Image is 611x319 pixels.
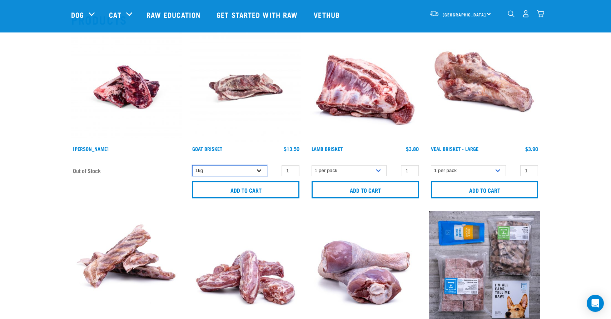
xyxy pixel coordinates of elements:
a: Goat Brisket [192,147,222,150]
input: Add to cart [431,181,538,198]
div: $13.50 [284,146,299,152]
a: [PERSON_NAME] [73,147,109,150]
img: 1205 Veal Brisket 1pp 01 [429,32,540,142]
img: Venison Brisket Bone 1662 [71,32,182,142]
span: [GEOGRAPHIC_DATA] [443,13,486,16]
img: van-moving.png [429,10,439,17]
input: Add to cart [312,181,419,198]
span: Out of Stock [73,165,101,176]
img: home-icon@2x.png [537,10,544,17]
a: Vethub [307,0,349,29]
img: Goat Brisket [190,32,301,142]
img: user.png [522,10,530,17]
input: 1 [520,165,538,176]
a: Veal Brisket - Large [431,147,478,150]
input: 1 [282,165,299,176]
a: Cat [109,9,121,20]
a: Raw Education [139,0,209,29]
a: Get started with Raw [209,0,307,29]
div: $3.80 [406,146,419,152]
input: 1 [401,165,419,176]
img: 1240 Lamb Brisket Pieces 01 [310,32,421,142]
div: Open Intercom Messenger [587,295,604,312]
input: Add to cart [192,181,299,198]
a: Lamb Brisket [312,147,343,150]
div: $3.90 [525,146,538,152]
a: Dog [71,9,84,20]
img: home-icon-1@2x.png [508,10,515,17]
